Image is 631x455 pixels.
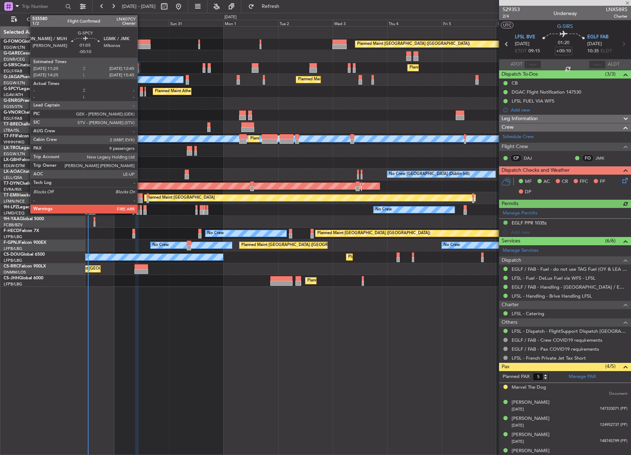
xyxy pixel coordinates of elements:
span: 9H-YAA [4,217,20,221]
div: Planned Maint [GEOGRAPHIC_DATA] [146,193,215,203]
a: G-ENRGPraetor 600 [4,99,44,103]
div: Tue 2 [278,20,333,26]
span: Refresh [256,4,286,9]
span: G-JAGA [4,75,20,79]
span: Others [502,318,517,327]
span: FP [600,178,605,185]
a: LFMD/CEQ [4,210,24,216]
span: Crew [502,123,514,132]
a: EGLF / FAB - Fuel - do not use TAG Fuel (OY & LEA only) EGLF / FAB [512,266,627,272]
span: 147333071 (PP) [600,406,627,412]
span: LNX58RS [606,6,627,13]
a: EGLF/FAB [4,68,22,74]
span: EGLF FAB [587,34,608,41]
a: EGGW/LTN [4,80,25,86]
a: DNMM/LOS [4,270,26,275]
a: LX-TROLegacy 650 [4,146,42,150]
a: G-JAGAPhenom 300 [4,75,45,79]
span: Services [502,237,520,245]
a: LX-GBHFalcon 7X [4,158,39,162]
span: [DATE] [512,407,524,412]
a: G-FOMOGlobal 6000 [4,39,46,44]
div: Owner Ibiza [101,74,123,85]
span: [DATE] [512,439,524,444]
a: EGLF / FAB - Pax COVID19 requirements [512,346,599,352]
input: Trip Number [22,1,63,12]
div: Fri 5 [442,20,496,26]
div: [PERSON_NAME] [512,399,550,406]
a: EGLF / FAB - Handling - [GEOGRAPHIC_DATA] / EGLF / FAB [512,284,627,290]
a: Schedule Crew [503,133,534,141]
a: F-GPNJFalcon 900EX [4,241,46,245]
span: Only With Activity [19,17,76,22]
span: Flight Crew [502,143,528,151]
button: UTC [501,22,513,28]
span: T7-DYN [4,181,20,186]
span: ATOT [511,61,522,68]
a: EGGW/LTN [4,151,25,157]
span: (3/3) [605,70,616,78]
a: 9H-YAAGlobal 5000 [4,217,44,221]
a: LFPB/LBG [4,234,22,240]
a: EGNR/CEG [4,57,25,62]
a: EVRA/RIX [4,187,22,192]
button: Only With Activity [8,14,78,25]
a: CS-DOUGlobal 6500 [4,252,45,257]
a: T7-FFIFalcon 7X [4,134,36,138]
a: VHHH/HKG [4,139,25,145]
span: ETOT [515,48,527,55]
a: LFSL - Catering [512,311,544,317]
span: 124952737 (PP) [600,422,627,428]
div: Underway [554,10,577,17]
a: CS-RRCFalcon 900LX [4,264,46,269]
a: G-GARECessna Citation XLS+ [4,51,63,56]
span: CR [562,178,568,185]
a: Manage Services [503,247,539,254]
div: [PERSON_NAME] [512,447,550,455]
div: LFSL FUEL VIA WFS [512,98,554,104]
span: Charter [502,301,519,309]
a: DAJ [524,155,540,161]
div: CP [510,154,522,162]
span: MF [525,178,532,185]
a: LELL/QSA [4,175,22,180]
a: LFPB/LBG [4,258,22,263]
span: Leg Information [502,115,538,123]
span: 10:35 [587,48,599,55]
span: LX-GBH [4,158,19,162]
span: [DATE] [515,41,530,48]
span: Charter [606,13,627,19]
div: CB [512,80,518,86]
span: Document [609,391,627,397]
div: Planned Maint [GEOGRAPHIC_DATA] ([GEOGRAPHIC_DATA]) [409,62,522,73]
div: Mon 1 [223,20,278,26]
span: T7-EMI [4,193,18,198]
a: LTBA/ISL [4,128,20,133]
a: T7-DYNChallenger 604 [4,181,51,186]
span: G-VNOR [4,110,21,115]
a: EGSS/STN [4,104,23,109]
a: LFPB/LBG [4,246,22,251]
span: F-HECD [4,229,19,233]
span: 148745799 (PP) [600,438,627,444]
a: CS-JHHGlobal 6000 [4,276,43,280]
a: LFPB/LBG [4,281,22,287]
div: Sun 31 [169,20,223,26]
span: AC [544,178,550,185]
span: ALDT [608,61,620,68]
div: Planned Maint [GEOGRAPHIC_DATA] ([GEOGRAPHIC_DATA]) [317,228,430,239]
div: Wed 3 [333,20,387,26]
div: No Crew [443,240,460,251]
span: Dispatch To-Dos [502,70,538,79]
a: LX-AOACitation Mustang [4,170,55,174]
a: 9H-LPZLegacy 500 [4,205,41,209]
div: [PERSON_NAME] [512,415,550,422]
span: G-SIRS [4,63,17,67]
span: Dispatch Checks and Weather [502,166,570,175]
span: [DATE] [512,423,524,428]
label: Planned PAX [503,373,530,380]
span: T7-BRE [4,122,18,127]
span: ELDT [601,48,612,55]
div: Marvel The Dog [512,384,546,391]
span: CS-JHH [4,276,19,280]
